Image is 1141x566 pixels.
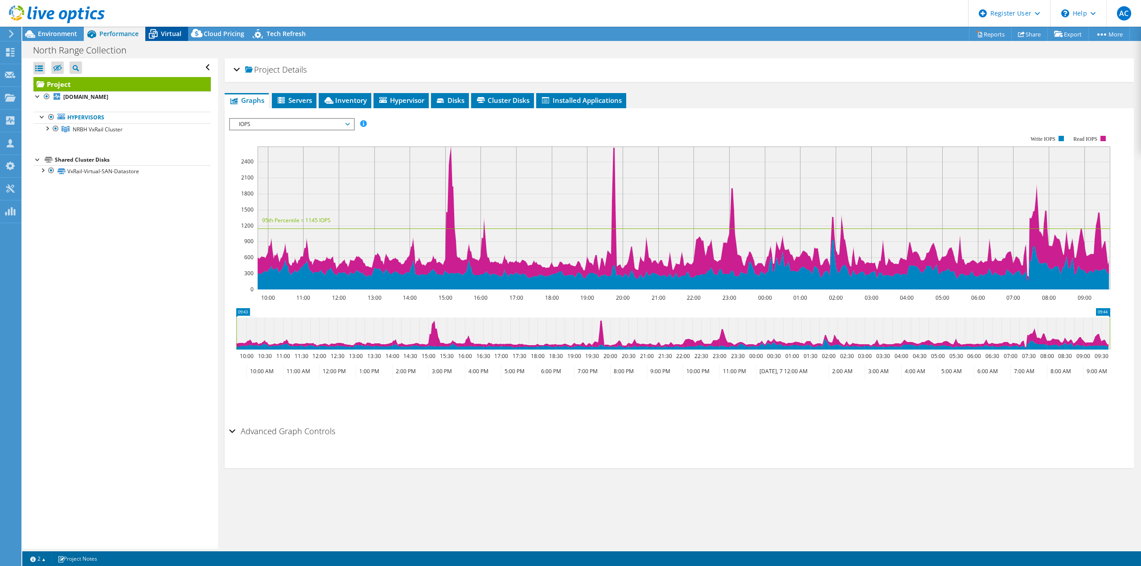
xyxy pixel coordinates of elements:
[767,352,781,360] text: 00:30
[435,96,464,105] span: Disks
[622,352,636,360] text: 20:30
[267,29,306,38] span: Tech Refresh
[616,294,630,301] text: 20:00
[840,352,854,360] text: 02:30
[261,294,275,301] text: 10:00
[687,294,701,301] text: 22:00
[676,352,690,360] text: 22:00
[422,352,435,360] text: 15:00
[580,294,594,301] text: 19:00
[55,155,211,165] div: Shared Cluster Disks
[312,352,326,360] text: 12:00
[785,352,799,360] text: 01:00
[33,112,211,123] a: Hypervisors
[229,96,264,105] span: Graphs
[1047,27,1089,41] a: Export
[1117,6,1131,20] span: AC
[33,91,211,103] a: [DOMAIN_NAME]
[474,294,488,301] text: 16:00
[458,352,472,360] text: 16:00
[694,352,708,360] text: 22:30
[476,96,529,105] span: Cluster Disks
[793,294,807,301] text: 01:00
[494,352,508,360] text: 17:00
[439,294,452,301] text: 15:00
[295,352,308,360] text: 11:30
[913,352,927,360] text: 04:30
[63,93,108,101] b: [DOMAIN_NAME]
[1004,352,1018,360] text: 07:00
[250,285,254,293] text: 0
[1006,294,1020,301] text: 07:00
[985,352,999,360] text: 06:30
[368,294,382,301] text: 13:00
[24,553,52,564] a: 2
[276,352,290,360] text: 11:00
[658,352,672,360] text: 21:30
[99,29,139,38] span: Performance
[969,27,1012,41] a: Reports
[1076,352,1090,360] text: 09:00
[936,294,949,301] text: 05:00
[931,352,945,360] text: 05:00
[378,96,424,105] span: Hypervisor
[1078,294,1092,301] text: 09:00
[1095,352,1108,360] text: 09:30
[296,294,310,301] text: 11:00
[33,123,211,135] a: NRBH VxRail Cluster
[331,352,345,360] text: 12:30
[323,96,367,105] span: Inventory
[1030,136,1055,142] text: Write IOPS
[967,352,981,360] text: 06:00
[804,352,817,360] text: 01:30
[51,553,103,564] a: Project Notes
[241,206,254,213] text: 1500
[949,352,963,360] text: 05:30
[822,352,836,360] text: 02:00
[234,119,349,130] span: IOPS
[282,64,307,75] span: Details
[513,352,526,360] text: 17:30
[749,352,763,360] text: 00:00
[731,352,745,360] text: 23:30
[1022,352,1036,360] text: 07:30
[722,294,736,301] text: 23:00
[876,352,890,360] text: 03:30
[567,352,581,360] text: 19:00
[1074,136,1098,142] text: Read IOPS
[245,65,280,74] span: Project
[758,294,772,301] text: 00:00
[73,126,123,133] span: NRBH VxRail Cluster
[541,96,622,105] span: Installed Applications
[367,352,381,360] text: 13:30
[29,45,140,55] h1: North Range Collection
[545,294,559,301] text: 18:00
[258,352,272,360] text: 10:30
[971,294,985,301] text: 06:00
[652,294,665,301] text: 21:00
[1088,27,1130,41] a: More
[1061,9,1069,17] svg: \n
[276,96,312,105] span: Servers
[38,29,77,38] span: Environment
[1058,352,1072,360] text: 08:30
[895,352,908,360] text: 04:00
[240,352,254,360] text: 10:00
[244,253,254,261] text: 600
[440,352,454,360] text: 15:30
[33,165,211,177] a: VxRail-Virtual-SAN-Datastore
[829,294,843,301] text: 02:00
[204,29,244,38] span: Cloud Pricing
[585,352,599,360] text: 19:30
[386,352,399,360] text: 14:00
[161,29,181,38] span: Virtual
[1011,27,1048,41] a: Share
[713,352,726,360] text: 23:00
[603,352,617,360] text: 20:00
[241,174,254,181] text: 2100
[241,190,254,197] text: 1800
[244,237,254,245] text: 900
[900,294,914,301] text: 04:00
[332,294,346,301] text: 12:00
[858,352,872,360] text: 03:00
